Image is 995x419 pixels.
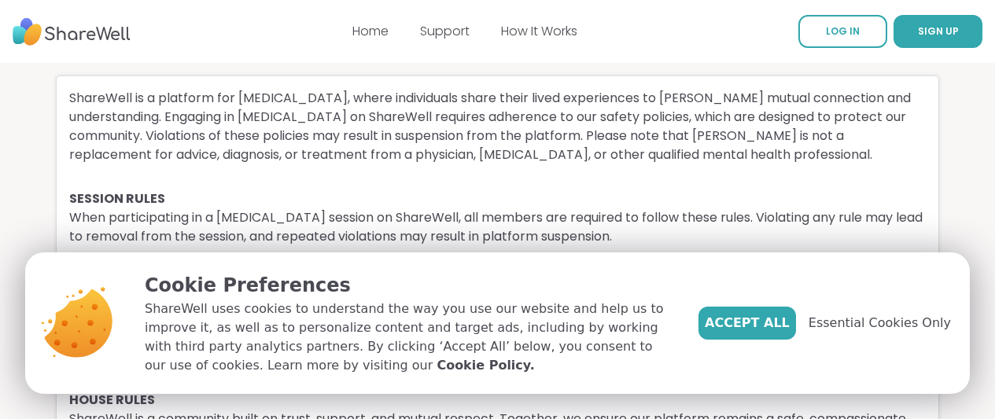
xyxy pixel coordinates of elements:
[826,24,860,38] span: LOG IN
[145,300,673,375] p: ShareWell uses cookies to understand the way you use our website and help us to improve it, as we...
[69,391,926,410] h4: HOUSE RULES
[69,189,926,208] h4: SESSION RULES
[437,356,534,375] a: Cookie Policy.
[894,15,982,48] button: SIGN UP
[352,22,389,40] a: Home
[798,15,887,48] a: LOG IN
[69,89,926,164] p: ShareWell is a platform for [MEDICAL_DATA], where individuals share their lived experiences to [P...
[420,22,470,40] a: Support
[809,314,951,333] span: Essential Cookies Only
[698,307,796,340] button: Accept All
[705,314,790,333] span: Accept All
[918,24,959,38] span: SIGN UP
[69,208,926,246] p: When participating in a [MEDICAL_DATA] session on ShareWell, all members are required to follow t...
[501,22,577,40] a: How It Works
[13,10,131,53] img: ShareWell Nav Logo
[145,271,673,300] p: Cookie Preferences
